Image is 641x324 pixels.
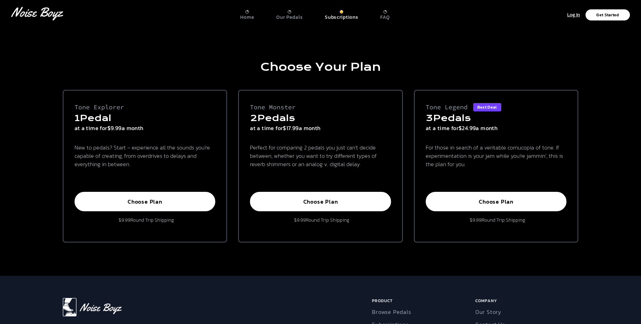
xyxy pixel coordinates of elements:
[475,308,501,316] a: Our Story
[380,14,390,20] p: FAQ
[116,217,174,224] p: $ 9.99 Round Trip Shipping
[372,298,473,306] h6: Product
[240,7,254,20] a: Home
[75,143,216,168] p: New to pedals? Start – experience all the sounds you’re capable of creating, from overdrives to d...
[250,101,296,113] p: Tone Monster
[240,14,254,20] p: Home
[258,198,383,205] p: Choose Plan
[477,105,497,109] p: Best Deal
[75,192,216,211] button: Choose Plan
[467,217,525,224] p: $ 9.99 Round Trip Shipping
[586,9,630,20] button: Get Started
[380,7,390,20] a: FAQ
[63,61,579,73] h1: Choose Your Plan
[75,124,216,132] p: at a time for $9.99 a month
[325,7,358,20] a: Subscriptions
[372,308,411,316] a: Browse Pedals
[291,217,349,224] p: $ 9.99 Round Trip Shipping
[250,113,391,124] h3: 2 Pedal s
[276,7,303,20] a: Our Pedals
[426,192,567,211] button: Choose Plan
[276,14,303,20] p: Our Pedals
[426,113,567,124] h3: 3 Pedal s
[325,14,358,20] p: Subscriptions
[75,101,124,113] p: Tone Explorer
[426,143,567,168] p: For those in search of a veritable cornucopia of tone. If experimentation is your jam while you’r...
[426,101,468,113] p: Tone Legend
[250,192,391,211] button: Choose Plan
[75,113,216,124] h3: 1 Pedal
[596,13,619,17] p: Get Started
[475,298,576,306] h6: Company
[250,124,391,132] p: at a time for $17.99 a month
[426,124,567,132] p: at a time for $24.99 a month
[82,198,208,205] p: Choose Plan
[567,11,580,19] p: Log In
[250,143,391,168] p: Perfect for comparing 2 pedals you just can’t decide between, whether you want to try different t...
[433,198,559,205] p: Choose Plan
